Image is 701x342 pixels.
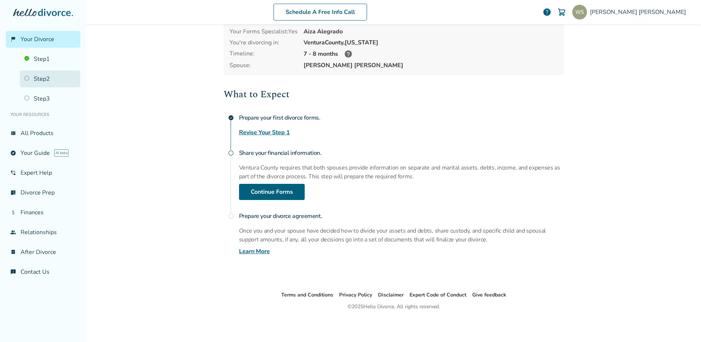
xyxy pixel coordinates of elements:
[239,146,564,160] h4: Share your financial information.
[304,61,558,69] span: [PERSON_NAME] [PERSON_NAME]
[543,8,551,17] a: help
[20,70,80,87] a: Step2
[664,307,701,342] iframe: Chat Widget
[6,263,80,280] a: chat_infoContact Us
[304,50,558,58] div: 7 - 8 months
[230,61,298,69] span: Spouse:
[10,150,16,156] span: explore
[410,291,466,298] a: Expert Code of Conduct
[230,39,298,47] div: You're divorcing in:
[590,8,689,16] span: [PERSON_NAME] [PERSON_NAME]
[6,164,80,181] a: phone_in_talkExpert Help
[6,224,80,241] a: groupRelationships
[21,35,54,43] span: Your Divorce
[230,28,298,36] div: Your Forms Specialist: Yes
[239,184,305,200] a: Continue Forms
[10,170,16,176] span: phone_in_talk
[281,291,333,298] a: Terms and Conditions
[224,87,564,102] h2: What to Expect
[10,190,16,196] span: list_alt_check
[239,128,290,137] a: Revise Your Step 1
[54,149,69,157] span: AI beta
[6,31,80,48] a: flag_2Your Divorce
[230,50,298,58] div: Timeline:
[6,244,80,261] a: bookmark_checkAfter Divorce
[6,125,80,142] a: view_listAll Products
[378,291,404,299] li: Disclaimer
[239,110,564,125] h4: Prepare your first divorce forms.
[228,115,234,121] span: check_circle
[6,145,80,161] a: exploreYour GuideAI beta
[6,204,80,221] a: attach_moneyFinances
[10,130,16,136] span: view_list
[6,184,80,201] a: list_alt_checkDivorce Prep
[239,226,564,244] p: Once you and your spouse have decided how to divide your assets and debts, share custody, and spe...
[228,150,234,156] span: radio_button_unchecked
[20,51,80,68] a: Step1
[10,36,16,42] span: flag_2
[572,5,587,19] img: dwfrom29@gmail.com
[239,247,270,256] a: Learn More
[304,39,558,47] div: Ventura County, [US_STATE]
[20,90,80,107] a: Step3
[472,291,506,299] li: Give feedback
[348,302,440,311] div: © 2025 Hello Divorce. All rights reserved.
[10,249,16,255] span: bookmark_check
[239,163,564,181] p: Ventura County requires that both spouses provide information on separate and marital assets, deb...
[304,28,558,36] div: Aiza Alegrado
[557,8,566,17] img: Cart
[274,4,367,21] a: Schedule A Free Info Call
[339,291,372,298] a: Privacy Policy
[239,209,564,223] h4: Prepare your divorce agreement.
[6,107,80,122] li: Your Resources
[228,213,234,219] span: radio_button_unchecked
[10,269,16,275] span: chat_info
[10,210,16,215] span: attach_money
[10,229,16,235] span: group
